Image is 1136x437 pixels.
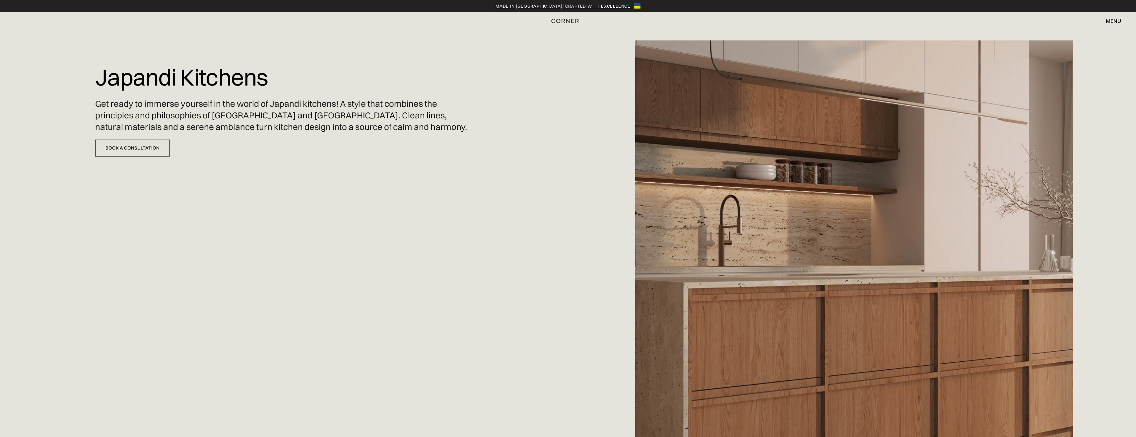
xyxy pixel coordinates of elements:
a: Book a Consultation [95,140,170,156]
a: home [535,17,601,25]
div: menu [1099,15,1121,27]
h1: Japandi Kitchens [95,60,268,95]
div: menu [1106,18,1121,24]
p: Get ready to immerse yourself in the world of Japandi kitchens! A style that combines the princip... [95,98,469,133]
a: Made in [GEOGRAPHIC_DATA], crafted with excellence [496,3,631,9]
